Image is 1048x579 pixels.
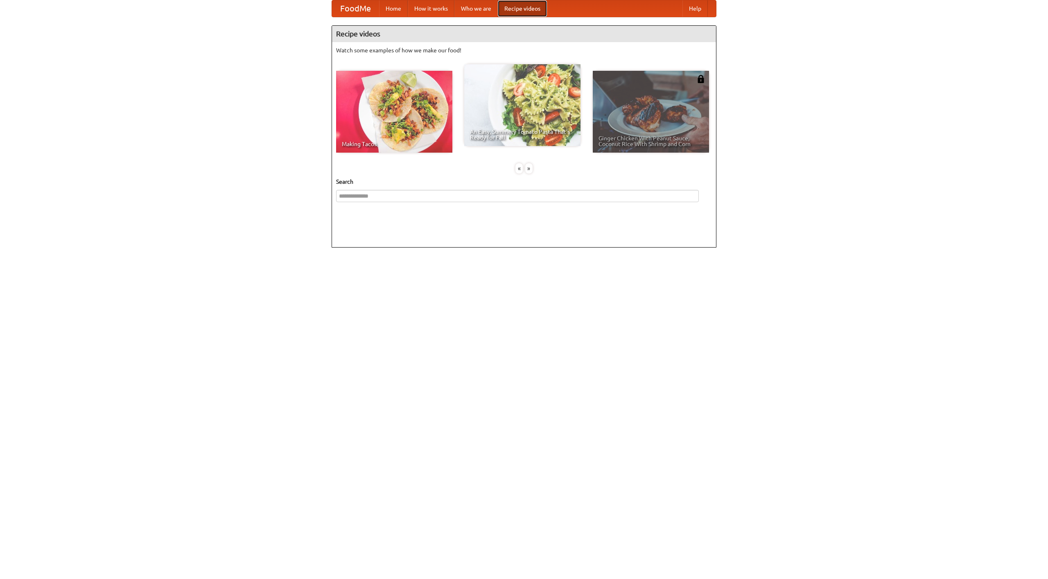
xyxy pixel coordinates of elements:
a: FoodMe [332,0,379,17]
p: Watch some examples of how we make our food! [336,46,712,54]
h5: Search [336,178,712,186]
div: « [515,163,523,173]
h4: Recipe videos [332,26,716,42]
img: 483408.png [697,75,705,83]
a: Help [682,0,708,17]
span: Making Tacos [342,141,447,147]
a: An Easy, Summery Tomato Pasta That's Ready for Fall [464,64,580,146]
a: Recipe videos [498,0,547,17]
a: Making Tacos [336,71,452,153]
a: Who we are [454,0,498,17]
span: An Easy, Summery Tomato Pasta That's Ready for Fall [470,129,575,140]
a: Home [379,0,408,17]
div: » [525,163,533,173]
a: How it works [408,0,454,17]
